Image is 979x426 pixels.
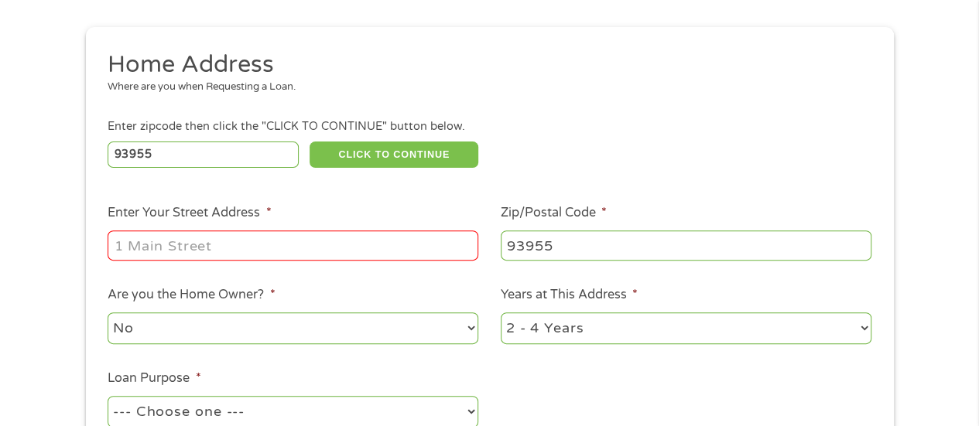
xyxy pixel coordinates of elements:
[108,141,299,168] input: Enter Zipcode (e.g 01510)
[501,287,638,303] label: Years at This Address
[108,370,200,387] label: Loan Purpose
[108,49,860,80] h2: Home Address
[108,287,275,303] label: Are you the Home Owner?
[108,230,478,260] input: 1 Main Street
[310,141,478,168] button: CLICK TO CONTINUE
[501,205,607,221] label: Zip/Postal Code
[108,118,871,135] div: Enter zipcode then click the "CLICK TO CONTINUE" button below.
[108,80,860,95] div: Where are you when Requesting a Loan.
[108,205,271,221] label: Enter Your Street Address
